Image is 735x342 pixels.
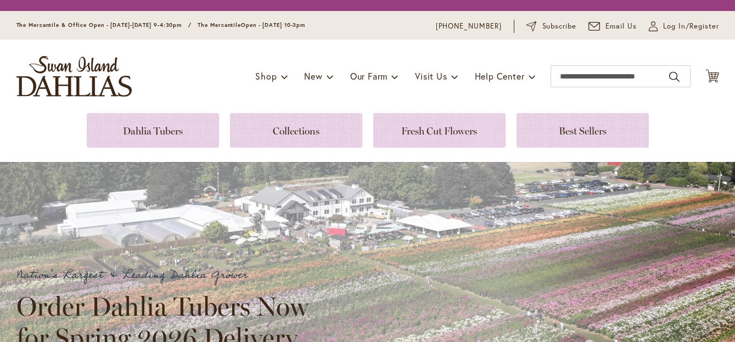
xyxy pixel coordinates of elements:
[350,70,388,82] span: Our Farm
[304,70,322,82] span: New
[415,70,447,82] span: Visit Us
[475,70,525,82] span: Help Center
[16,21,242,29] span: The Mercantile & Office Open - [DATE]-[DATE] 9-4:30pm / The Mercantile
[16,266,318,284] p: Nation's Largest & Leading Dahlia Grower
[241,21,305,29] span: Open - [DATE] 10-3pm
[663,21,719,32] span: Log In/Register
[542,21,577,32] span: Subscribe
[436,21,502,32] a: [PHONE_NUMBER]
[588,21,637,32] a: Email Us
[605,21,637,32] span: Email Us
[649,21,719,32] a: Log In/Register
[255,70,277,82] span: Shop
[16,56,132,97] a: store logo
[526,21,576,32] a: Subscribe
